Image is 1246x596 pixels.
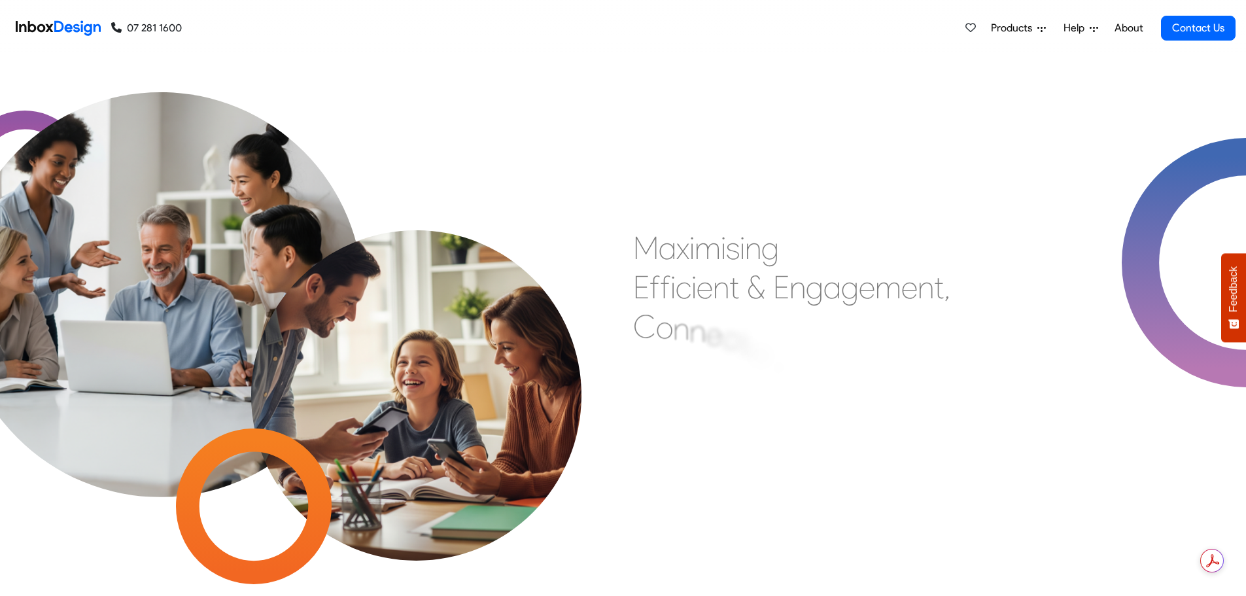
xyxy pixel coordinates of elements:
div: C [633,307,656,346]
div: t [738,323,748,362]
div: i [670,268,676,307]
div: n [673,309,689,348]
span: Feedback [1228,266,1239,312]
div: i [748,328,753,368]
div: Maximising Efficient & Engagement, Connecting Schools, Families, and Students. [633,228,950,425]
div: E [633,268,649,307]
div: g [761,228,779,268]
div: i [740,228,745,268]
div: n [689,311,706,351]
div: g [769,342,787,381]
div: a [659,228,676,268]
div: g [806,268,823,307]
div: n [713,268,729,307]
div: M [633,228,659,268]
div: f [660,268,670,307]
div: E [773,268,789,307]
div: c [676,268,691,307]
div: t [934,268,944,307]
a: About [1111,15,1147,41]
div: f [649,268,660,307]
div: & [747,268,765,307]
div: i [691,268,697,307]
div: o [656,307,673,347]
button: Feedback - Show survey [1221,253,1246,342]
div: e [901,268,918,307]
div: i [689,228,695,268]
div: a [823,268,841,307]
div: m [875,268,901,307]
div: , [944,268,950,307]
div: t [729,268,739,307]
span: Help [1064,20,1090,36]
div: n [918,268,934,307]
div: e [697,268,713,307]
div: n [753,334,769,374]
div: c [722,318,738,357]
div: n [745,228,761,268]
div: e [706,315,722,354]
span: Products [991,20,1037,36]
div: x [676,228,689,268]
div: s [726,228,740,268]
div: e [859,268,875,307]
div: i [721,228,726,268]
div: g [841,268,859,307]
div: m [695,228,721,268]
div: n [789,268,806,307]
a: Contact Us [1161,16,1236,41]
a: Help [1058,15,1103,41]
a: 07 281 1600 [111,20,182,36]
img: parents_with_child.png [210,148,623,561]
a: Products [986,15,1051,41]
